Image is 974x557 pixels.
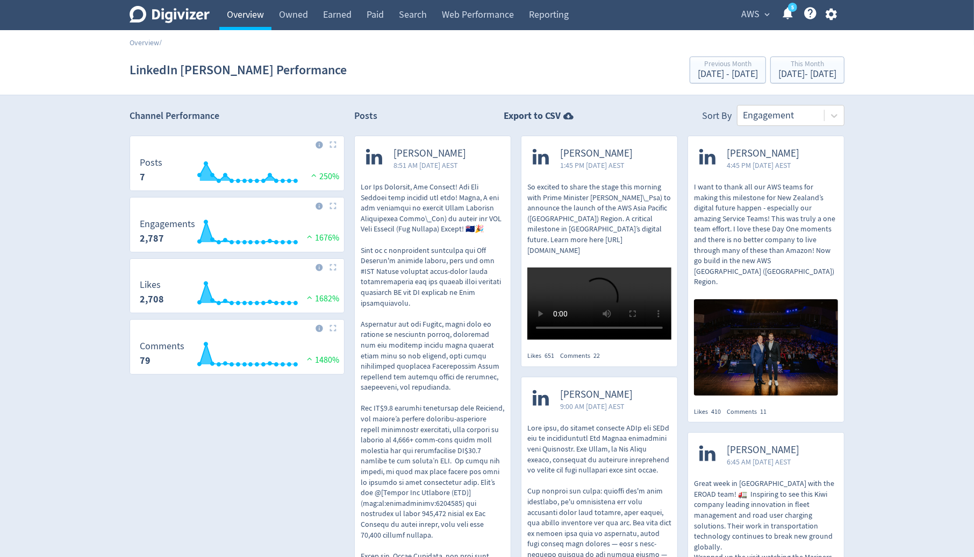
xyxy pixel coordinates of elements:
[560,160,633,171] span: 1:45 PM [DATE] AEST
[304,293,339,304] span: 1682%
[778,60,836,69] div: This Month
[159,38,162,47] span: /
[727,456,799,467] span: 6:45 AM [DATE] AEST
[762,10,772,19] span: expand_more
[694,182,838,287] p: I want to thank all our AWS teams for making this milestone for New Zealand’s digital future happ...
[560,401,633,412] span: 9:00 AM [DATE] AEST
[788,3,797,12] a: 5
[140,354,151,367] strong: 79
[134,280,340,308] svg: Likes 2,708
[504,109,561,123] strong: Export to CSV
[304,293,315,301] img: positive-performance.svg
[521,136,677,343] a: [PERSON_NAME]1:45 PM [DATE] AESTSo excited to share the stage this morning with Prime Minister [P...
[727,160,799,171] span: 4:45 PM [DATE] AEST
[140,293,164,306] strong: 2,708
[694,299,838,396] img: https://media.cf.digivizer.com/images/linkedin-139040988-urn:li:share:7368512115667623937-2f5e990...
[304,232,315,241] img: positive-performance.svg
[560,351,606,361] div: Comments
[140,279,164,291] dt: Likes
[330,202,336,209] img: Placeholder
[791,4,794,11] text: 5
[527,351,560,361] div: Likes
[737,6,772,23] button: AWS
[140,171,145,184] strong: 7
[140,157,162,169] dt: Posts
[330,325,336,332] img: Placeholder
[130,109,345,123] h2: Channel Performance
[393,160,466,171] span: 8:51 AM [DATE] AEST
[330,264,336,271] img: Placeholder
[393,147,466,160] span: [PERSON_NAME]
[309,171,319,179] img: positive-performance.svg
[698,60,758,69] div: Previous Month
[527,182,671,256] p: So excited to share the stage this morning with Prime Minister [PERSON_NAME]\_Psa) to announce th...
[698,69,758,79] div: [DATE] - [DATE]
[593,351,600,360] span: 22
[140,218,195,230] dt: Engagements
[778,69,836,79] div: [DATE] - [DATE]
[134,158,340,186] svg: Posts 7
[304,232,339,243] span: 1676%
[727,444,799,456] span: [PERSON_NAME]
[134,341,340,370] svg: Comments 79
[560,389,633,401] span: [PERSON_NAME]
[309,171,339,182] span: 250%
[140,340,184,352] dt: Comments
[688,136,844,398] a: [PERSON_NAME]4:45 PM [DATE] AESTI want to thank all our AWS teams for making this milestone for N...
[694,407,727,417] div: Likes
[760,407,767,416] span: 11
[702,109,732,126] div: Sort By
[140,232,164,245] strong: 2,787
[741,6,760,23] span: AWS
[130,38,159,47] a: Overview
[711,407,721,416] span: 410
[304,355,339,365] span: 1480%
[560,147,633,160] span: [PERSON_NAME]
[770,57,844,83] button: This Month[DATE]- [DATE]
[354,109,377,126] h2: Posts
[134,219,340,248] svg: Engagements 2,787
[130,53,347,87] h1: LinkedIn [PERSON_NAME] Performance
[304,355,315,363] img: positive-performance.svg
[727,407,772,417] div: Comments
[727,147,799,160] span: [PERSON_NAME]
[690,57,766,83] button: Previous Month[DATE] - [DATE]
[545,351,554,360] span: 651
[330,141,336,148] img: Placeholder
